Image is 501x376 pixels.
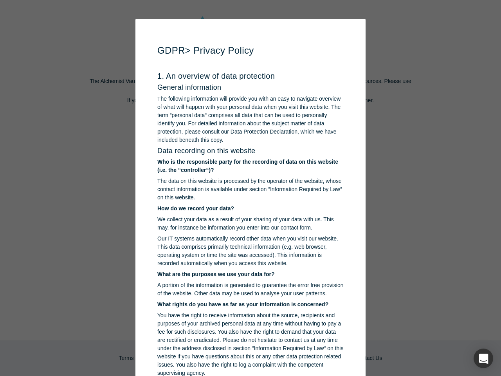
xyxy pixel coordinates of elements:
[157,147,344,155] h3: Data recording on this website
[157,43,344,58] h1: GDPR > Privacy Policy
[157,177,344,202] p: The data on this website is processed by the operator of the website, whose contact information i...
[157,159,338,173] strong: Who is the responsible party for the recording of data on this website (i.e. the “controller“)?
[157,271,275,277] strong: What are the purposes we use your data for?
[157,281,344,298] p: A portion of the information is generated to guarantee the error free provision of the website. O...
[157,235,344,268] p: Our IT systems automatically record other data when you visit our website. This data comprises pr...
[157,71,344,81] h2: 1. An overview of data protection
[157,205,234,211] strong: How do we record your data?
[157,301,328,307] strong: What rights do you have as far as your information is concerned?
[157,95,344,144] p: The following information will provide you with an easy to navigate overview of what will happen ...
[157,215,344,232] p: We collect your data as a result of your sharing of your data with us. This may, for instance be ...
[157,83,344,92] h3: General information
